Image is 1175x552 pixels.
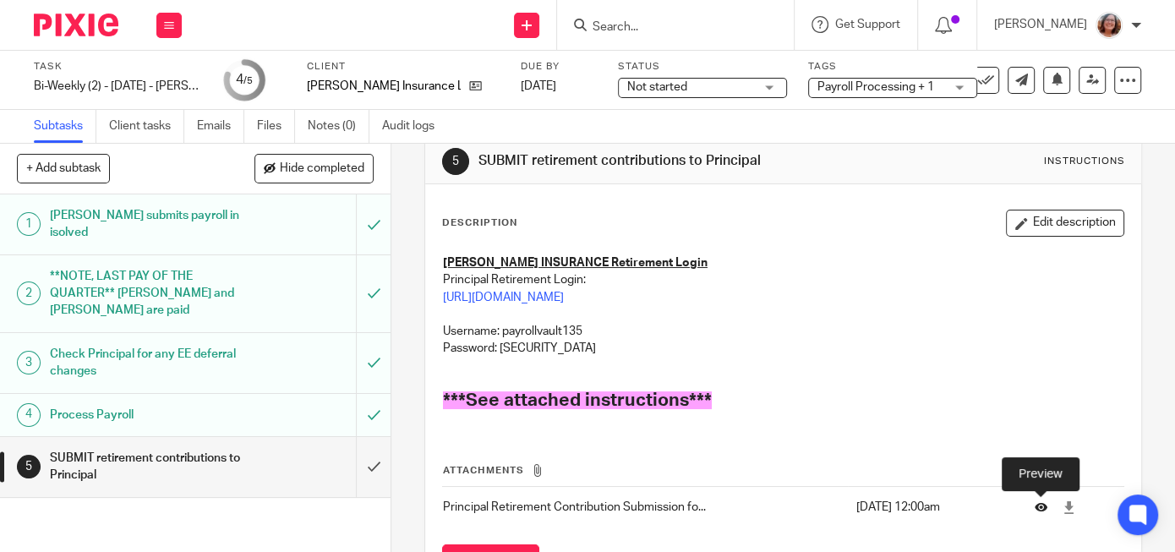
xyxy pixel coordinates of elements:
[17,154,110,183] button: + Add subtask
[442,216,517,230] p: Description
[1063,499,1075,516] a: Download
[994,16,1087,33] p: [PERSON_NAME]
[197,110,244,143] a: Emails
[835,19,900,30] span: Get Support
[808,60,977,74] label: Tags
[308,110,369,143] a: Notes (0)
[34,78,203,95] div: Bi-Weekly (2) - [DATE] - [PERSON_NAME] Insurance
[307,60,500,74] label: Client
[254,154,374,183] button: Hide completed
[50,264,243,324] h1: **NOTE, LAST PAY OF THE QUARTER** [PERSON_NAME] and [PERSON_NAME] are paid
[50,445,243,489] h1: SUBMIT retirement contributions to Principal
[443,499,847,516] p: Principal Retirement Contribution Submission fo...
[236,70,253,90] div: 4
[443,257,708,269] u: [PERSON_NAME] INSURANCE Retirement Login
[50,342,243,385] h1: Check Principal for any EE deferral changes
[521,80,556,92] span: [DATE]
[817,81,934,93] span: Payroll Processing + 1
[1043,155,1124,168] div: Instructions
[591,20,743,36] input: Search
[17,351,41,374] div: 3
[50,402,243,428] h1: Process Payroll
[109,110,184,143] a: Client tasks
[478,152,820,170] h1: SUBMIT retirement contributions to Principal
[34,60,203,74] label: Task
[1096,12,1123,39] img: LB%20Reg%20Headshot%208-2-23.jpg
[443,292,564,303] a: [URL][DOMAIN_NAME]
[17,212,41,236] div: 1
[442,148,469,175] div: 5
[257,110,295,143] a: Files
[307,78,461,95] p: [PERSON_NAME] Insurance LLC
[1006,210,1124,237] button: Edit description
[443,391,712,409] span: ***See attached instructions***
[443,466,524,475] span: Attachments
[382,110,447,143] a: Audit logs
[627,81,687,93] span: Not started
[50,203,243,246] h1: [PERSON_NAME] submits payroll in isolved
[443,271,1123,288] p: Principal Retirement Login:
[618,60,787,74] label: Status
[34,78,203,95] div: Bi-Weekly (2) - Friday - Wiswell Insurance
[443,323,1123,340] p: Username: payrollvault135
[17,281,41,305] div: 2
[521,60,597,74] label: Due by
[17,455,41,478] div: 5
[280,162,364,176] span: Hide completed
[856,499,1010,516] p: [DATE] 12:00am
[443,340,1123,357] p: Password: [SECURITY_DATA]
[243,76,253,85] small: /5
[34,110,96,143] a: Subtasks
[17,403,41,427] div: 4
[34,14,118,36] img: Pixie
